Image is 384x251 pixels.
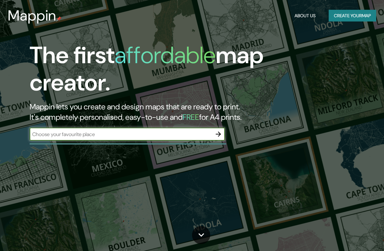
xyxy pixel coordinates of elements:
[30,102,337,122] h2: Mappin lets you create and design maps that are ready to print. It's completely personalised, eas...
[115,40,216,70] h1: affordable
[8,7,56,24] h3: Mappin
[56,16,62,21] img: mappin-pin
[30,42,337,102] h1: The first map creator.
[329,10,376,22] button: Create yourmap
[183,112,199,122] h5: FREE
[30,131,212,138] input: Choose your favourite place
[292,10,318,22] button: About Us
